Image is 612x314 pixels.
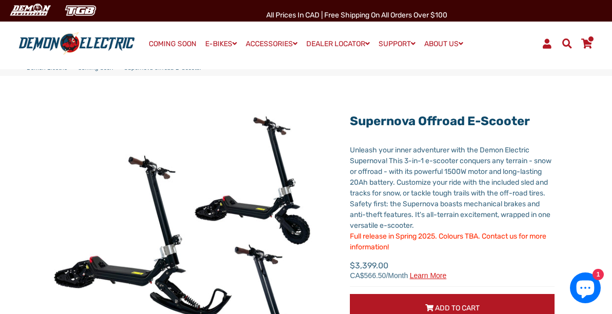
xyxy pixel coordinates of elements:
span: Add to Cart [435,304,480,312]
span: Full release in Spring 2025. Colours TBA. Contact us for more information! [350,232,546,251]
a: ABOUT US [421,36,467,51]
a: ACCESSORIES [242,36,301,51]
span: All Prices in CAD | Free shipping on all orders over $100 [266,11,447,19]
span: Unleash your inner adventurer with the Demon Electric Supernova! This 3-in-1 e-scooter conquers a... [350,146,551,230]
img: Demon Electric [5,2,54,19]
a: E-BIKES [202,36,241,51]
a: COMING SOON [145,37,200,51]
inbox-online-store-chat: Shopify online store chat [567,272,604,306]
a: SUPPORT [375,36,419,51]
img: TGB Canada [60,2,102,19]
span: $3,399.00 [350,260,446,279]
a: DEALER LOCATOR [303,36,373,51]
img: Demon Electric logo [15,32,138,56]
a: Supernova Offroad E-Scooter [350,114,530,128]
